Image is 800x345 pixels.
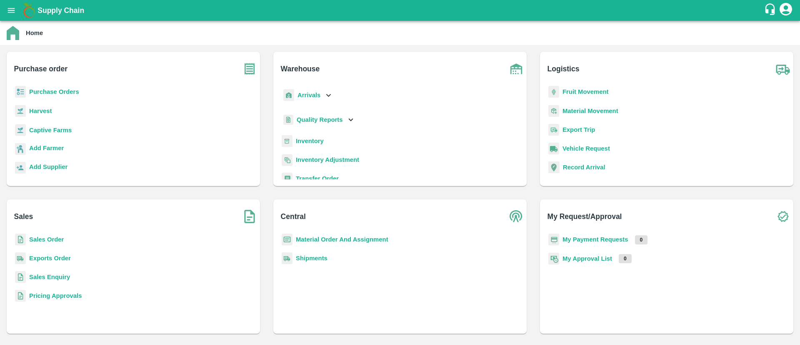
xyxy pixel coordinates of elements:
img: harvest [15,105,26,117]
img: vehicle [548,143,559,155]
img: harvest [15,124,26,136]
a: Inventory Adjustment [296,156,359,163]
a: Add Supplier [29,162,67,174]
b: Logistics [547,63,580,75]
img: qualityReport [283,115,293,125]
a: Fruit Movement [562,88,609,95]
a: Transfer Order [296,175,339,182]
img: inventory [282,154,292,166]
div: account of current user [778,2,793,19]
img: centralMaterial [282,234,292,246]
img: recordArrival [548,161,560,173]
img: whTransfer [282,173,292,185]
img: home [7,26,19,40]
img: sales [15,271,26,283]
b: Sales [14,211,33,222]
img: payment [548,234,559,246]
img: logo [21,2,37,19]
img: whInventory [282,135,292,147]
img: material [548,105,559,117]
a: Exports Order [29,255,71,262]
a: Material Movement [562,108,618,114]
a: Export Trip [562,126,595,133]
img: truck [772,58,793,79]
b: Quality Reports [297,116,343,123]
a: Inventory [296,138,324,144]
p: 0 [619,254,632,263]
img: warehouse [506,58,527,79]
a: Pricing Approvals [29,292,82,299]
a: Material Order And Assignment [296,236,388,243]
b: Add Farmer [29,145,64,151]
a: Shipments [296,255,327,262]
a: Purchase Orders [29,88,79,95]
img: sales [15,290,26,302]
img: whArrival [283,89,294,101]
b: Warehouse [281,63,320,75]
a: Harvest [29,108,52,114]
img: reciept [15,86,26,98]
a: Sales Enquiry [29,274,70,280]
b: Home [26,30,43,36]
a: My Approval List [562,255,612,262]
button: open drawer [2,1,21,20]
a: My Payment Requests [562,236,628,243]
img: supplier [15,162,26,174]
div: Quality Reports [282,111,355,128]
b: Central [281,211,306,222]
img: delivery [548,124,559,136]
b: Supply Chain [37,6,84,15]
a: Captive Farms [29,127,72,133]
a: Add Farmer [29,144,64,155]
img: soSales [239,206,260,227]
img: farmer [15,143,26,155]
img: check [772,206,793,227]
img: central [506,206,527,227]
a: Record Arrival [563,164,605,171]
p: 0 [635,235,648,244]
a: Vehicle Request [562,145,610,152]
a: Supply Chain [37,5,764,16]
img: purchase [239,58,260,79]
b: My Request/Approval [547,211,622,222]
img: shipments [15,252,26,264]
b: Arrivals [297,92,320,98]
b: Purchase order [14,63,67,75]
img: sales [15,234,26,246]
img: shipments [282,252,292,264]
div: customer-support [764,3,778,18]
b: Add Supplier [29,164,67,170]
a: Sales Order [29,236,64,243]
img: approval [548,252,559,265]
img: fruit [548,86,559,98]
div: Arrivals [282,86,333,105]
